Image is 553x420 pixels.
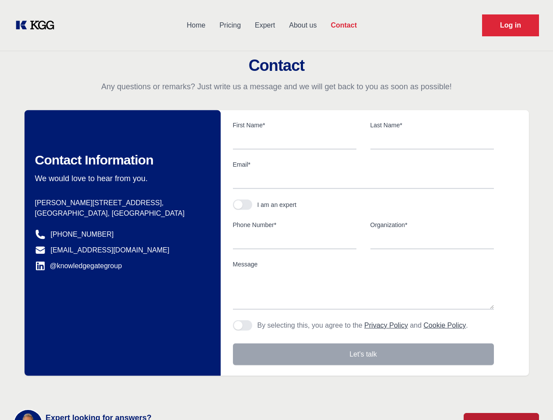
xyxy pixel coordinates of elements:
p: [GEOGRAPHIC_DATA], [GEOGRAPHIC_DATA] [35,208,207,219]
a: @knowledgegategroup [35,261,122,271]
label: Phone Number* [233,220,356,229]
a: [PHONE_NUMBER] [51,229,114,240]
h2: Contact Information [35,152,207,168]
a: Home [180,14,212,37]
p: Any questions or remarks? Just write us a message and we will get back to you as soon as possible! [11,81,542,92]
a: KOL Knowledge Platform: Talk to Key External Experts (KEE) [14,18,61,32]
p: [PERSON_NAME][STREET_ADDRESS], [35,198,207,208]
label: Last Name* [370,121,494,129]
label: Email* [233,160,494,169]
label: First Name* [233,121,356,129]
a: Pricing [212,14,248,37]
button: Let's talk [233,343,494,365]
label: Message [233,260,494,269]
iframe: Chat Widget [509,378,553,420]
a: Request Demo [482,14,539,36]
div: I am an expert [257,200,297,209]
p: By selecting this, you agree to the and . [257,320,468,331]
h2: Contact [11,57,542,74]
p: We would love to hear from you. [35,173,207,184]
a: Expert [248,14,282,37]
a: [EMAIL_ADDRESS][DOMAIN_NAME] [51,245,169,255]
a: Contact [324,14,364,37]
a: About us [282,14,324,37]
a: Privacy Policy [364,322,408,329]
a: Cookie Policy [423,322,466,329]
label: Organization* [370,220,494,229]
